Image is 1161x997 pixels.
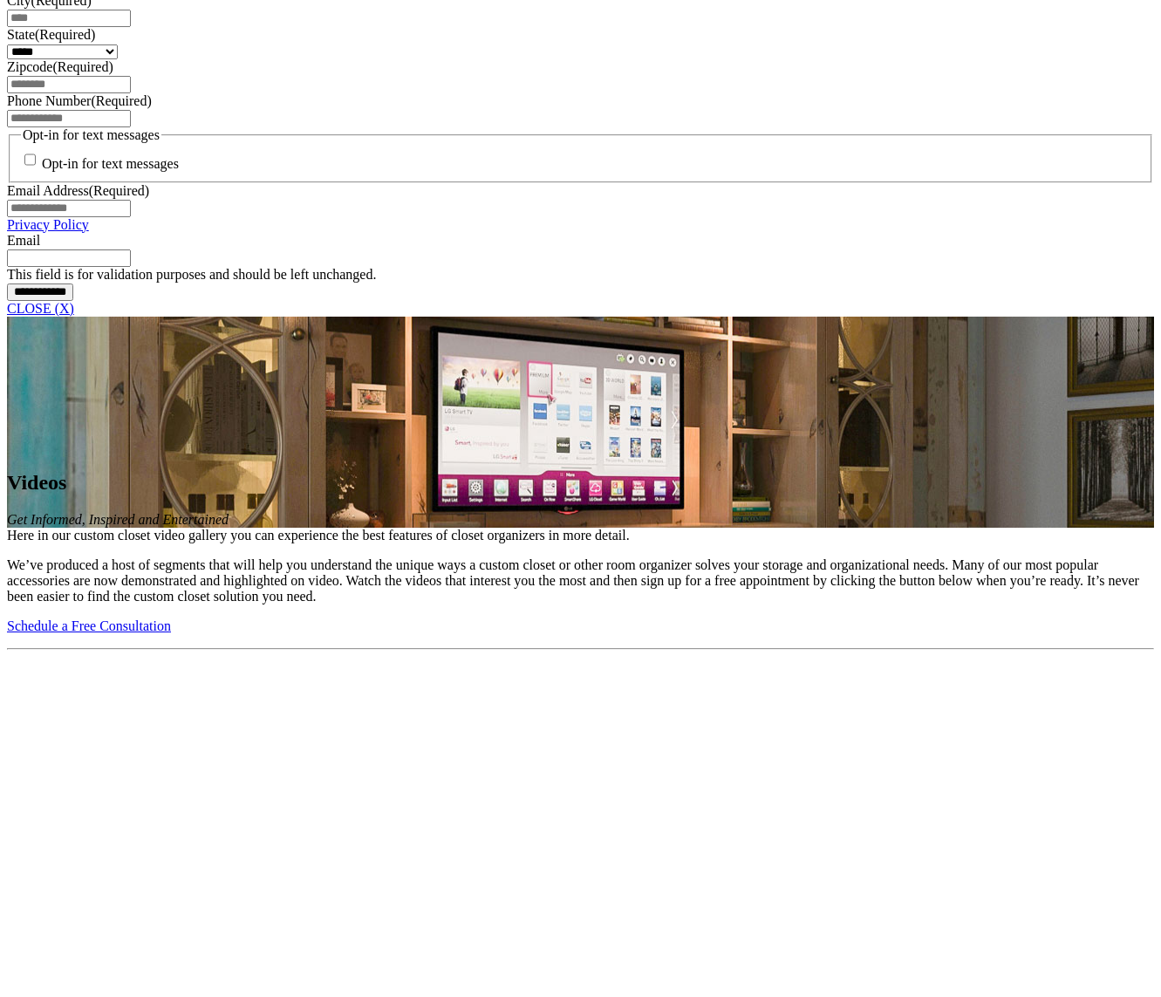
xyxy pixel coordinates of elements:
[7,233,40,248] label: Email
[7,528,630,543] span: Here in our custom closet video gallery you can experience the best features of closet organizers...
[42,157,179,172] label: Opt-in for text messages
[7,301,74,316] a: CLOSE (X)
[7,183,149,198] label: Email Address
[7,512,229,527] em: Get Informed, Inspired and Entertained
[7,93,152,108] label: Phone Number
[7,267,1154,283] div: This field is for validation purposes and should be left unchanged.
[7,657,331,839] iframe: inanna sarkis custom shoe closet Video
[89,183,149,198] span: (Required)
[35,27,95,42] span: (Required)
[7,27,95,42] label: State
[7,618,171,633] a: Schedule a Free Consultation
[7,557,1154,604] p: We’ve produced a host of segments that will help you understand the unique ways a custom closet o...
[21,127,161,143] legend: Opt-in for text messages
[7,59,113,74] label: Zipcode
[91,93,151,108] span: (Required)
[52,59,113,74] span: (Required)
[7,471,1154,495] h1: Videos
[7,217,89,232] a: Privacy Policy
